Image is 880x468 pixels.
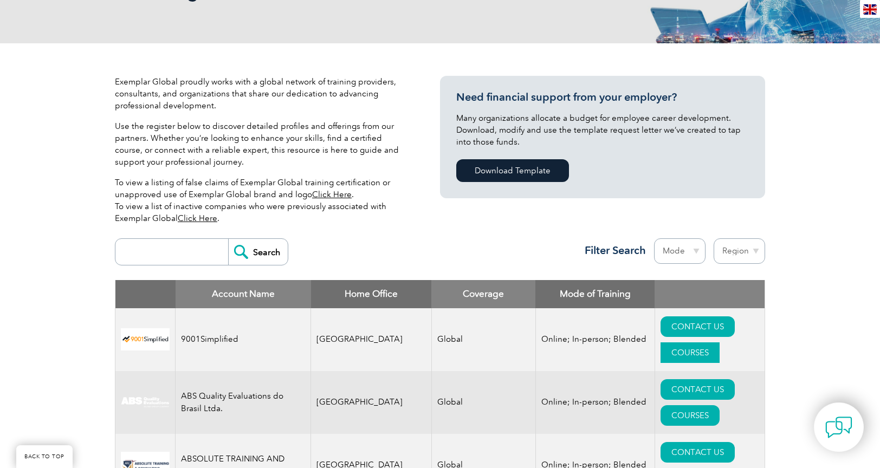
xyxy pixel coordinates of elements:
th: Mode of Training: activate to sort column ascending [535,280,655,308]
td: Global [431,308,535,371]
h3: Need financial support from your employer? [456,90,749,104]
a: CONTACT US [661,316,735,337]
p: Many organizations allocate a budget for employee career development. Download, modify and use th... [456,112,749,148]
a: Download Template [456,159,569,182]
a: CONTACT US [661,442,735,463]
th: : activate to sort column ascending [655,280,765,308]
td: Online; In-person; Blended [535,308,655,371]
img: en [863,4,877,15]
td: Global [431,371,535,434]
img: contact-chat.png [825,414,852,441]
th: Account Name: activate to sort column descending [176,280,311,308]
p: Exemplar Global proudly works with a global network of training providers, consultants, and organ... [115,76,407,112]
a: Click Here [312,190,352,199]
a: Click Here [178,213,217,223]
td: [GEOGRAPHIC_DATA] [311,371,432,434]
td: 9001Simplified [176,308,311,371]
input: Search [228,239,288,265]
img: c92924ac-d9bc-ea11-a814-000d3a79823d-logo.jpg [121,396,170,408]
p: To view a listing of false claims of Exemplar Global training certification or unapproved use of ... [115,177,407,224]
td: Online; In-person; Blended [535,371,655,434]
a: BACK TO TOP [16,445,73,468]
a: COURSES [661,405,720,426]
td: ABS Quality Evaluations do Brasil Ltda. [176,371,311,434]
a: CONTACT US [661,379,735,400]
p: Use the register below to discover detailed profiles and offerings from our partners. Whether you... [115,120,407,168]
a: COURSES [661,342,720,363]
th: Home Office: activate to sort column ascending [311,280,432,308]
th: Coverage: activate to sort column ascending [431,280,535,308]
td: [GEOGRAPHIC_DATA] [311,308,432,371]
h3: Filter Search [578,244,646,257]
img: 37c9c059-616f-eb11-a812-002248153038-logo.png [121,328,170,350]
